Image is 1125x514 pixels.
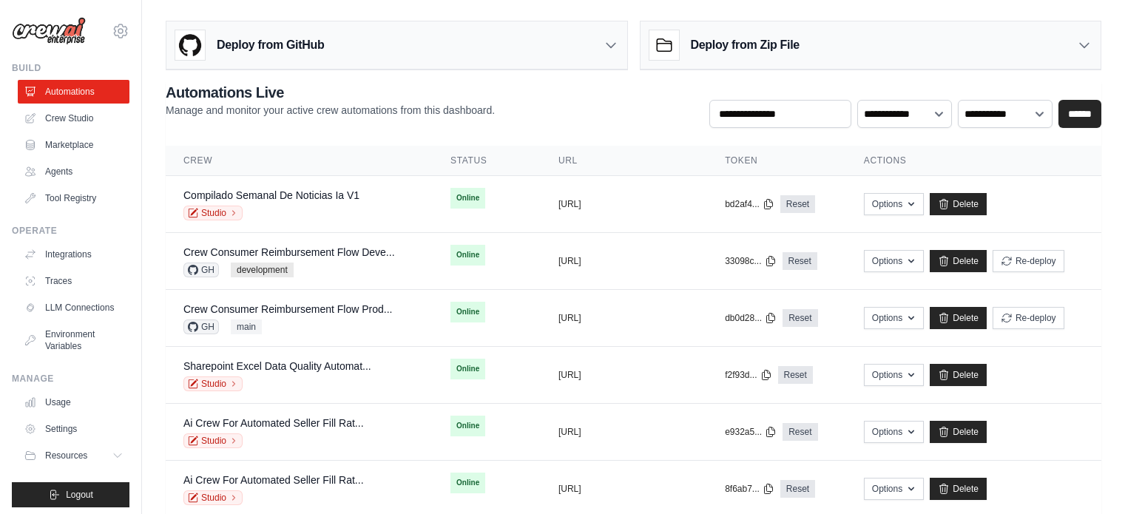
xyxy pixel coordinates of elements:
a: Studio [183,490,243,505]
a: Integrations [18,243,129,266]
th: URL [541,146,707,176]
a: Settings [18,417,129,441]
button: Resources [18,444,129,467]
button: Options [864,478,924,500]
button: db0d28... [725,312,777,324]
h3: Deploy from Zip File [691,36,800,54]
span: Online [450,245,485,266]
a: Delete [930,307,987,329]
a: Delete [930,250,987,272]
button: Re-deploy [993,250,1064,272]
button: Options [864,307,924,329]
span: GH [183,263,219,277]
span: Online [450,359,485,379]
h3: Deploy from GitHub [217,36,324,54]
a: Delete [930,193,987,215]
div: Operate [12,225,129,237]
button: Re-deploy [993,307,1064,329]
th: Crew [166,146,433,176]
a: Sharepoint Excel Data Quality Automat... [183,360,371,372]
a: Delete [930,421,987,443]
button: f2f93d... [725,369,771,381]
a: Traces [18,269,129,293]
h2: Automations Live [166,82,495,103]
a: Reset [783,423,817,441]
span: Online [450,188,485,209]
p: Manage and monitor your active crew automations from this dashboard. [166,103,495,118]
a: Reset [780,195,815,213]
button: 8f6ab7... [725,483,774,495]
a: Reset [783,309,817,327]
a: Usage [18,390,129,414]
a: Reset [783,252,817,270]
span: Resources [45,450,87,461]
a: Agents [18,160,129,183]
a: Delete [930,364,987,386]
a: Ai Crew For Automated Seller Fill Rat... [183,474,364,486]
div: Build [12,62,129,74]
th: Token [707,146,846,176]
a: Crew Consumer Reimbursement Flow Prod... [183,303,392,315]
div: Manage [12,373,129,385]
a: Reset [780,480,815,498]
button: bd2af4... [725,198,774,210]
span: GH [183,319,219,334]
span: development [231,263,294,277]
button: Options [864,250,924,272]
button: 33098c... [725,255,776,267]
a: Reset [778,366,813,384]
span: Online [450,473,485,493]
a: Crew Consumer Reimbursement Flow Deve... [183,246,395,258]
span: Online [450,416,485,436]
a: Marketplace [18,133,129,157]
a: Crew Studio [18,106,129,130]
th: Status [433,146,541,176]
a: Automations [18,80,129,104]
a: Ai Crew For Automated Seller Fill Rat... [183,417,364,429]
button: Options [864,421,924,443]
button: Options [864,193,924,215]
a: Studio [183,376,243,391]
span: Logout [66,489,93,501]
a: Delete [930,478,987,500]
span: main [231,319,262,334]
img: GitHub Logo [175,30,205,60]
a: LLM Connections [18,296,129,319]
button: e932a5... [725,426,777,438]
span: Online [450,302,485,322]
img: Logo [12,17,86,45]
button: Options [864,364,924,386]
a: Compilado Semanal De Noticias Ia V1 [183,189,359,201]
a: Studio [183,433,243,448]
a: Tool Registry [18,186,129,210]
a: Environment Variables [18,322,129,358]
a: Studio [183,206,243,220]
button: Logout [12,482,129,507]
th: Actions [846,146,1101,176]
